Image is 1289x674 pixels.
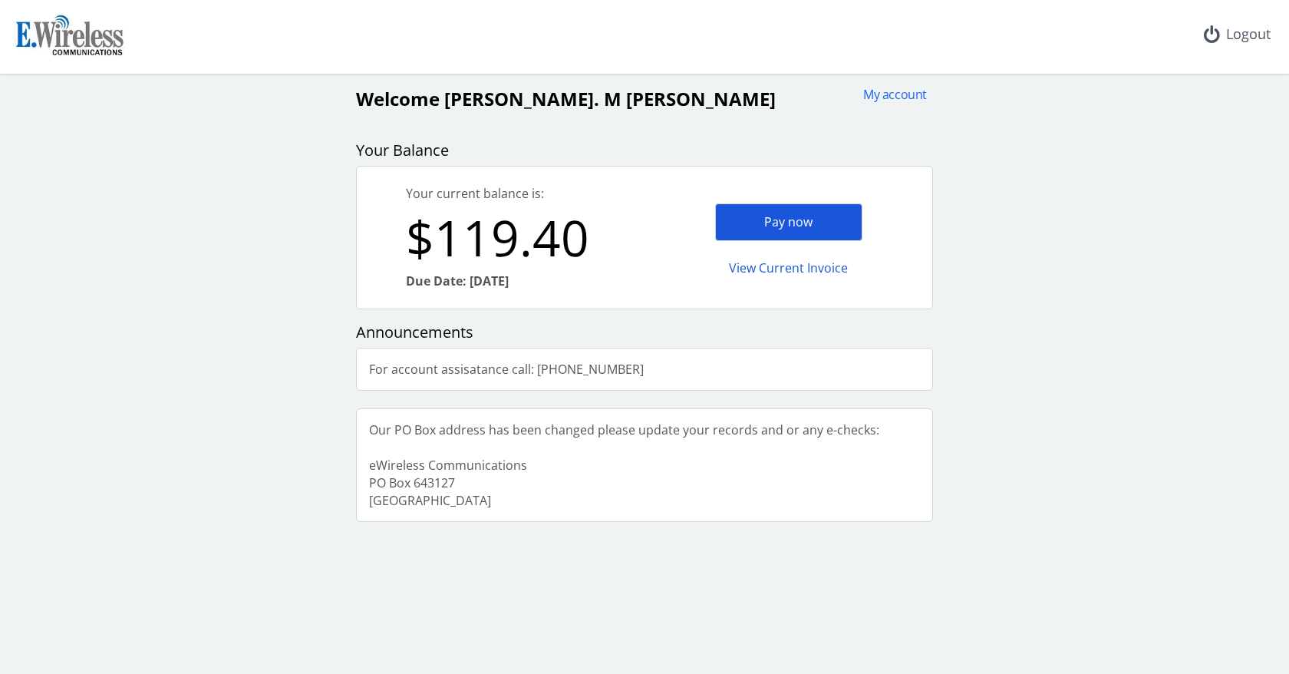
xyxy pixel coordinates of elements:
[357,349,656,391] div: For account assisatance call: [PHONE_NUMBER]
[406,273,644,290] div: Due Date: [DATE]
[356,322,473,342] span: Announcements
[715,250,862,286] div: View Current Invoice
[715,203,862,241] div: Pay now
[356,140,449,160] span: Your Balance
[356,86,440,111] span: Welcome
[444,86,776,111] span: [PERSON_NAME]. M [PERSON_NAME]
[406,203,644,273] div: $119.40
[406,185,644,203] div: Your current balance is:
[853,86,927,104] div: My account
[357,409,892,521] div: Our PO Box address has been changed please update your records and or any e-checks: eWireless Com...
